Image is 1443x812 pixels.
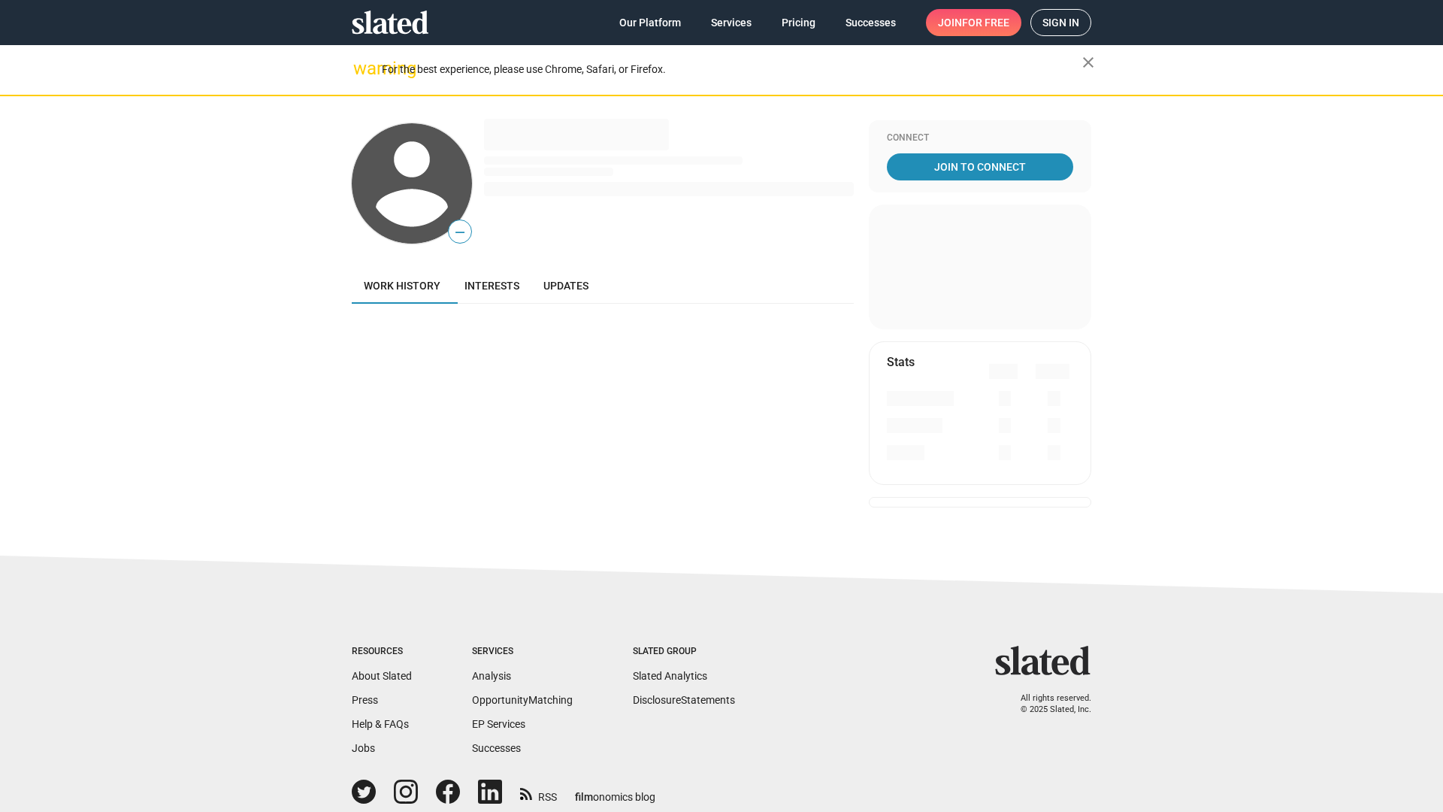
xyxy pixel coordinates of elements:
span: Interests [464,280,519,292]
mat-icon: close [1079,53,1097,71]
span: Services [711,9,752,36]
a: Updates [531,268,600,304]
div: Connect [887,132,1073,144]
a: Slated Analytics [633,670,707,682]
a: OpportunityMatching [472,694,573,706]
a: EP Services [472,718,525,730]
span: film [575,791,593,803]
a: Help & FAQs [352,718,409,730]
span: Join To Connect [890,153,1070,180]
a: DisclosureStatements [633,694,735,706]
a: Our Platform [607,9,693,36]
span: Our Platform [619,9,681,36]
span: Join [938,9,1009,36]
div: Resources [352,646,412,658]
a: Join To Connect [887,153,1073,180]
a: Jobs [352,742,375,754]
a: Pricing [770,9,827,36]
a: Press [352,694,378,706]
div: For the best experience, please use Chrome, Safari, or Firefox. [382,59,1082,80]
span: for free [962,9,1009,36]
div: Slated Group [633,646,735,658]
mat-icon: warning [353,59,371,77]
a: Successes [833,9,908,36]
a: Joinfor free [926,9,1021,36]
div: Services [472,646,573,658]
a: Sign in [1030,9,1091,36]
span: Updates [543,280,588,292]
span: Work history [364,280,440,292]
a: Services [699,9,764,36]
span: Pricing [782,9,815,36]
a: About Slated [352,670,412,682]
p: All rights reserved. © 2025 Slated, Inc. [1005,693,1091,715]
a: RSS [520,781,557,804]
mat-card-title: Stats [887,354,915,370]
span: Sign in [1042,10,1079,35]
a: Analysis [472,670,511,682]
a: Successes [472,742,521,754]
span: Successes [846,9,896,36]
a: Work history [352,268,452,304]
a: Interests [452,268,531,304]
span: — [449,223,471,242]
a: filmonomics blog [575,778,655,804]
